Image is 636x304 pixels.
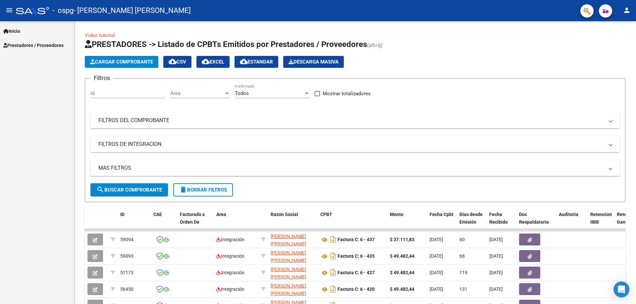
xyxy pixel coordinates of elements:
button: Buscar Comprobante [90,183,168,196]
span: Inicio [3,27,20,35]
span: [DATE] [489,286,503,292]
span: 60 [459,237,465,242]
button: Descarga Masiva [283,56,344,68]
datatable-header-cell: CAE [151,207,177,237]
span: PRESTADORES -> Listado de CPBTs Emitidos por Prestadores / Proveedores [85,40,367,49]
datatable-header-cell: ID [118,207,151,237]
span: [PERSON_NAME] [PERSON_NAME] [271,283,306,296]
mat-expansion-panel-header: FILTROS DE INTEGRACION [90,136,620,152]
span: Monto [390,212,403,217]
button: Borrar Filtros [173,183,233,196]
span: Fecha Cpbt [430,212,453,217]
span: Todos [235,90,249,96]
datatable-header-cell: Doc Respaldatoria [516,207,556,237]
mat-icon: cloud_download [169,58,177,65]
span: 119 [459,270,467,275]
mat-panel-title: FILTROS DE INTEGRACION [98,141,604,148]
span: - ospg [52,3,74,18]
span: CPBT [320,212,332,217]
datatable-header-cell: Area [214,207,258,237]
span: [DATE] [489,237,503,242]
span: Integración [216,286,244,292]
span: 68 [459,253,465,259]
mat-icon: cloud_download [240,58,248,65]
i: Descargar documento [329,234,338,245]
span: Auditoria [559,212,578,217]
span: CSV [169,59,186,65]
span: (alt+q) [367,42,383,48]
div: 27247913861 [271,282,315,296]
h3: Filtros [90,73,113,83]
mat-icon: cloud_download [202,58,210,65]
mat-icon: menu [5,6,13,14]
span: EXCEL [202,59,224,65]
datatable-header-cell: Monto [387,207,427,237]
mat-expansion-panel-header: MAS FILTROS [90,160,620,176]
span: [DATE] [430,286,443,292]
datatable-header-cell: Fecha Recibido [487,207,516,237]
strong: $ 49.482,44 [390,253,414,259]
span: [DATE] [489,253,503,259]
mat-panel-title: FILTROS DEL COMPROBANTE [98,117,604,124]
span: Días desde Emisión [459,212,483,225]
span: Area [216,212,226,217]
a: Video tutorial [85,32,115,38]
span: Buscar Comprobante [96,187,162,193]
app-download-masive: Descarga masiva de comprobantes (adjuntos) [283,56,344,68]
span: 59094 [120,237,133,242]
div: Open Intercom Messenger [613,282,629,297]
span: CAE [153,212,162,217]
mat-icon: delete [179,186,187,194]
button: CSV [163,56,191,68]
datatable-header-cell: Auditoria [556,207,588,237]
strong: Factura C: 6 - 435 [338,254,375,259]
span: Mostrar totalizadores [323,90,371,98]
i: Descargar documento [329,284,338,294]
strong: Factura C: 6 - 427 [338,270,375,276]
strong: $ 49.482,44 [390,286,414,292]
strong: $ 49.482,44 [390,270,414,275]
span: Doc Respaldatoria [519,212,549,225]
datatable-header-cell: CPBT [318,207,387,237]
span: - [PERSON_NAME] [PERSON_NAME] [74,3,191,18]
div: 27247913861 [271,266,315,280]
button: Estandar [235,56,278,68]
mat-icon: person [623,6,631,14]
datatable-header-cell: Días desde Emisión [457,207,487,237]
span: Retencion IIBB [590,212,612,225]
span: Prestadores / Proveedores [3,42,64,49]
span: [PERSON_NAME] [PERSON_NAME] [271,250,306,263]
span: [PERSON_NAME] [PERSON_NAME] [271,234,306,246]
span: Facturado x Orden De [180,212,205,225]
span: 56450 [120,286,133,292]
span: Cargar Comprobante [90,59,153,65]
button: Cargar Comprobante [85,56,158,68]
span: [DATE] [430,237,443,242]
i: Descargar documento [329,267,338,278]
span: Integración [216,270,244,275]
span: ID [120,212,125,217]
span: Fecha Recibido [489,212,508,225]
strong: Factura C: 6 - 420 [338,287,375,292]
datatable-header-cell: Facturado x Orden De [177,207,214,237]
span: Borrar Filtros [179,187,227,193]
span: Razón Social [271,212,298,217]
span: Descarga Masiva [289,59,339,65]
span: Estandar [240,59,273,65]
div: 27247913861 [271,249,315,263]
strong: $ 37.111,83 [390,237,414,242]
span: 57173 [120,270,133,275]
button: EXCEL [196,56,230,68]
datatable-header-cell: Razón Social [268,207,318,237]
mat-panel-title: MAS FILTROS [98,164,604,172]
span: Integración [216,253,244,259]
span: [DATE] [430,270,443,275]
mat-icon: search [96,186,104,194]
strong: Factura C: 6 - 437 [338,237,375,242]
span: Area [170,90,224,96]
i: Descargar documento [329,251,338,261]
datatable-header-cell: Fecha Cpbt [427,207,457,237]
span: [DATE] [489,270,503,275]
div: 27247913861 [271,233,315,246]
span: [PERSON_NAME] [PERSON_NAME] [271,267,306,280]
